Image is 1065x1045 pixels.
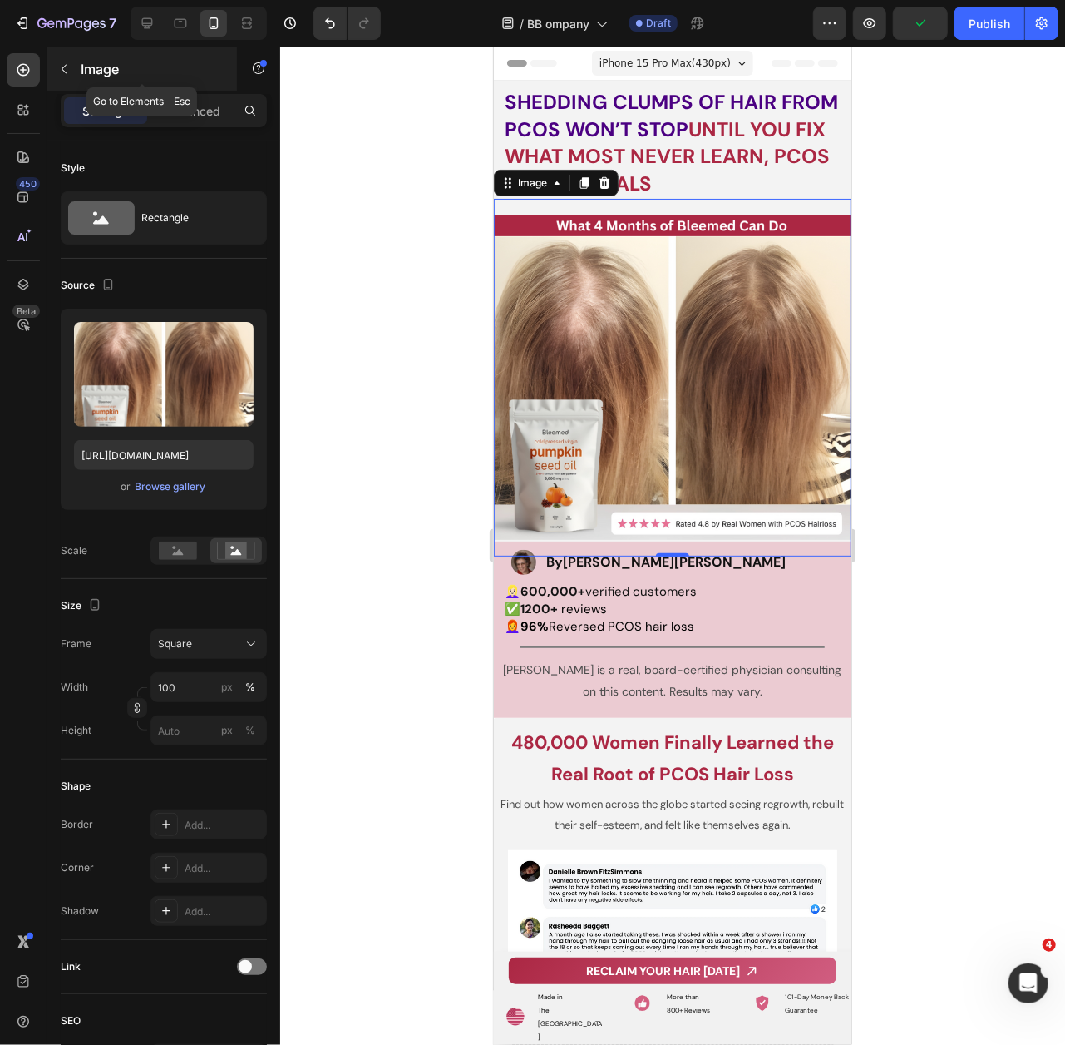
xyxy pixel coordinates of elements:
[82,102,129,120] p: Settings
[646,16,671,31] span: Draft
[245,723,255,738] div: %
[16,177,40,191] div: 450
[61,680,88,695] label: Width
[136,479,206,494] div: Browse gallery
[217,721,237,740] button: %
[61,904,99,919] div: Shadow
[61,959,81,974] div: Link
[245,680,255,695] div: %
[240,721,260,740] button: px
[240,677,260,697] button: px
[217,677,237,697] button: %
[150,629,267,659] button: Square
[135,478,207,495] button: Browse gallery
[221,723,233,738] div: px
[61,723,91,738] label: Height
[954,7,1024,40] button: Publish
[61,161,85,176] div: Style
[81,59,222,79] p: Image
[14,804,343,1024] img: Design_ohne_Titel_de93f376-66d7-40b6-b6c5-39052be8e6f4.png
[158,636,192,651] span: Square
[141,199,243,237] div: Rectangle
[527,15,589,32] span: BB ompany
[74,440,254,470] input: https://example.com/image.jpg
[150,716,267,745] input: px%
[61,275,118,297] div: Source
[12,305,40,318] div: Beta
[221,680,233,695] div: px
[61,817,93,832] div: Border
[61,1013,81,1028] div: SEO
[1008,963,1048,1003] iframe: Intercom live chat
[185,861,263,876] div: Add...
[520,15,524,32] span: /
[185,818,263,833] div: Add...
[74,322,254,427] img: preview-image
[164,102,220,120] p: Advanced
[61,779,91,794] div: Shape
[1043,939,1056,952] span: 4
[969,15,1010,32] div: Publish
[121,477,131,497] span: or
[61,595,105,617] div: Size
[494,47,851,1045] iframe: Design area
[185,904,263,919] div: Add...
[61,636,91,651] label: Frame
[61,543,87,558] div: Scale
[313,7,381,40] div: Undo/Redo
[150,672,267,702] input: px%
[61,860,94,875] div: Corner
[109,13,116,33] p: 7
[7,7,124,40] button: 7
